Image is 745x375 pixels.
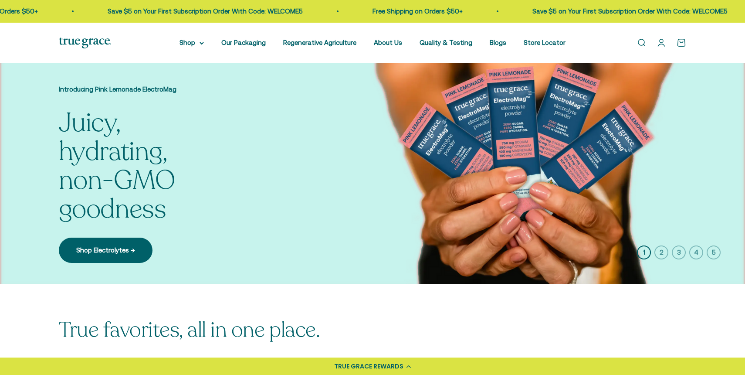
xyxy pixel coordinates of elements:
[179,37,204,48] summary: Shop
[637,245,651,259] button: 1
[59,316,320,344] split-lines: True favorites, all in one place.
[334,362,403,371] div: TRUE GRACE REWARDS
[528,6,724,17] p: Save $5 on Your First Subscription Order With Code: WELCOME5
[59,238,152,263] a: Shop Electrolytes →
[104,6,299,17] p: Save $5 on Your First Subscription Order With Code: WELCOME5
[369,7,459,15] a: Free Shipping on Orders $50+
[59,134,233,227] split-lines: Juicy, hydrating, non-GMO goodness
[689,245,703,259] button: 4
[672,245,686,259] button: 3
[490,39,506,46] a: Blogs
[283,39,356,46] a: Regenerative Agriculture
[654,245,668,259] button: 2
[420,39,472,46] a: Quality & Testing
[374,39,402,46] a: About Us
[707,245,721,259] button: 5
[221,39,266,46] a: Our Packaging
[59,84,233,95] p: Introducing Pink Lemonade ElectroMag
[524,39,566,46] a: Store Locator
